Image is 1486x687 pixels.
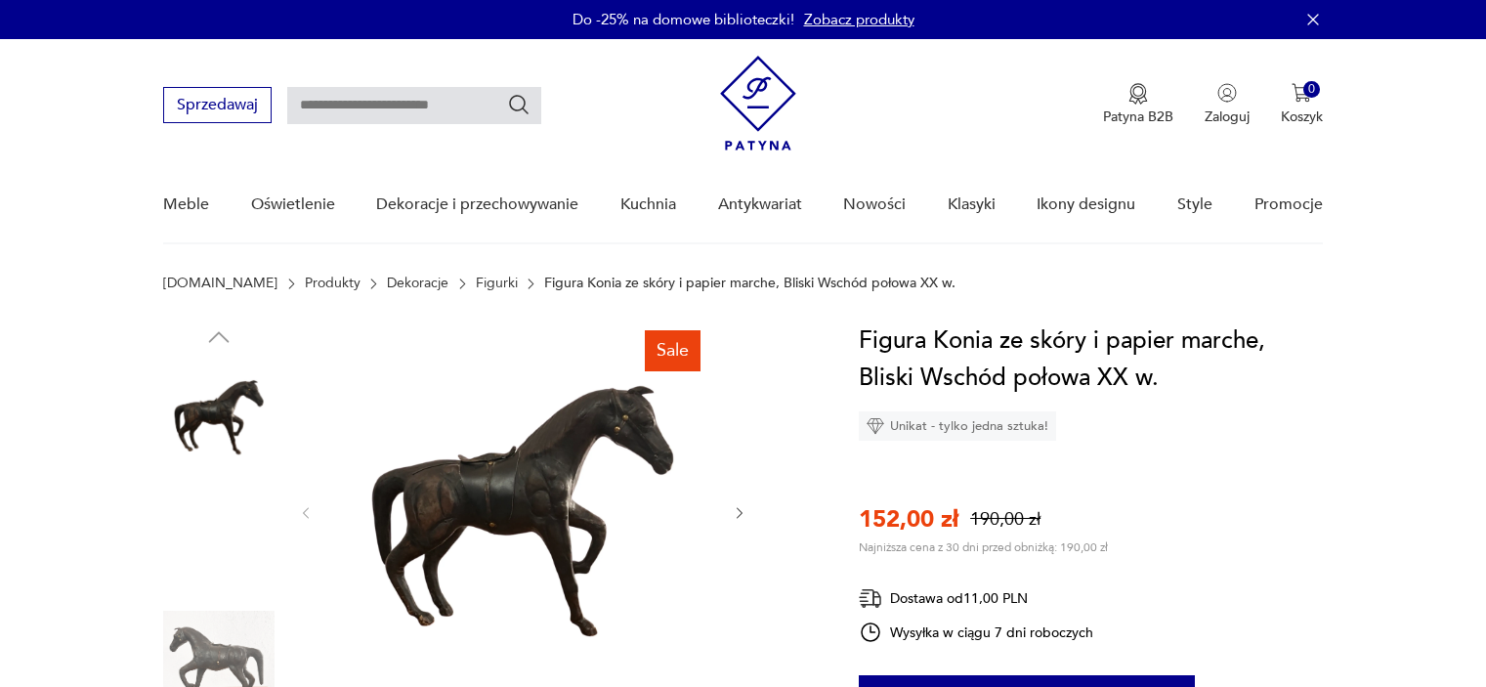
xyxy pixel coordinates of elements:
[720,56,796,150] img: Patyna - sklep z meblami i dekoracjami vintage
[163,362,275,473] img: Zdjęcie produktu Figura Konia ze skóry i papier marche, Bliski Wschód połowa XX w.
[867,417,884,435] img: Ikona diamentu
[1103,83,1173,126] a: Ikona medaluPatyna B2B
[970,507,1040,532] p: 190,00 zł
[1103,107,1173,126] p: Patyna B2B
[1205,83,1250,126] button: Zaloguj
[376,167,578,242] a: Dekoracje i przechowywanie
[163,100,272,113] a: Sprzedawaj
[859,539,1108,555] p: Najniższa cena z 30 dni przed obniżką: 190,00 zł
[620,167,676,242] a: Kuchnia
[305,276,361,291] a: Produkty
[476,276,518,291] a: Figurki
[1254,167,1323,242] a: Promocje
[1037,167,1135,242] a: Ikony designu
[859,411,1056,441] div: Unikat - tylko jedna sztuka!
[163,87,272,123] button: Sprzedawaj
[1205,107,1250,126] p: Zaloguj
[859,621,1093,644] div: Wysyłka w ciągu 7 dni roboczych
[1128,83,1148,105] img: Ikona medalu
[859,586,1093,611] div: Dostawa od 11,00 PLN
[718,167,802,242] a: Antykwariat
[251,167,335,242] a: Oświetlenie
[1281,107,1323,126] p: Koszyk
[1281,83,1323,126] button: 0Koszyk
[163,276,277,291] a: [DOMAIN_NAME]
[859,503,958,536] p: 152,00 zł
[948,167,996,242] a: Klasyki
[544,276,955,291] p: Figura Konia ze skóry i papier marche, Bliski Wschód połowa XX w.
[804,10,914,29] a: Zobacz produkty
[1103,83,1173,126] button: Patyna B2B
[507,93,531,116] button: Szukaj
[387,276,448,291] a: Dekoracje
[843,167,906,242] a: Nowości
[163,487,275,598] img: Zdjęcie produktu Figura Konia ze skóry i papier marche, Bliski Wschód połowa XX w.
[1177,167,1212,242] a: Style
[573,10,794,29] p: Do -25% na domowe biblioteczki!
[1217,83,1237,103] img: Ikonka użytkownika
[163,167,209,242] a: Meble
[645,330,701,371] div: Sale
[859,322,1323,397] h1: Figura Konia ze skóry i papier marche, Bliski Wschód połowa XX w.
[859,586,882,611] img: Ikona dostawy
[1303,81,1320,98] div: 0
[1292,83,1311,103] img: Ikona koszyka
